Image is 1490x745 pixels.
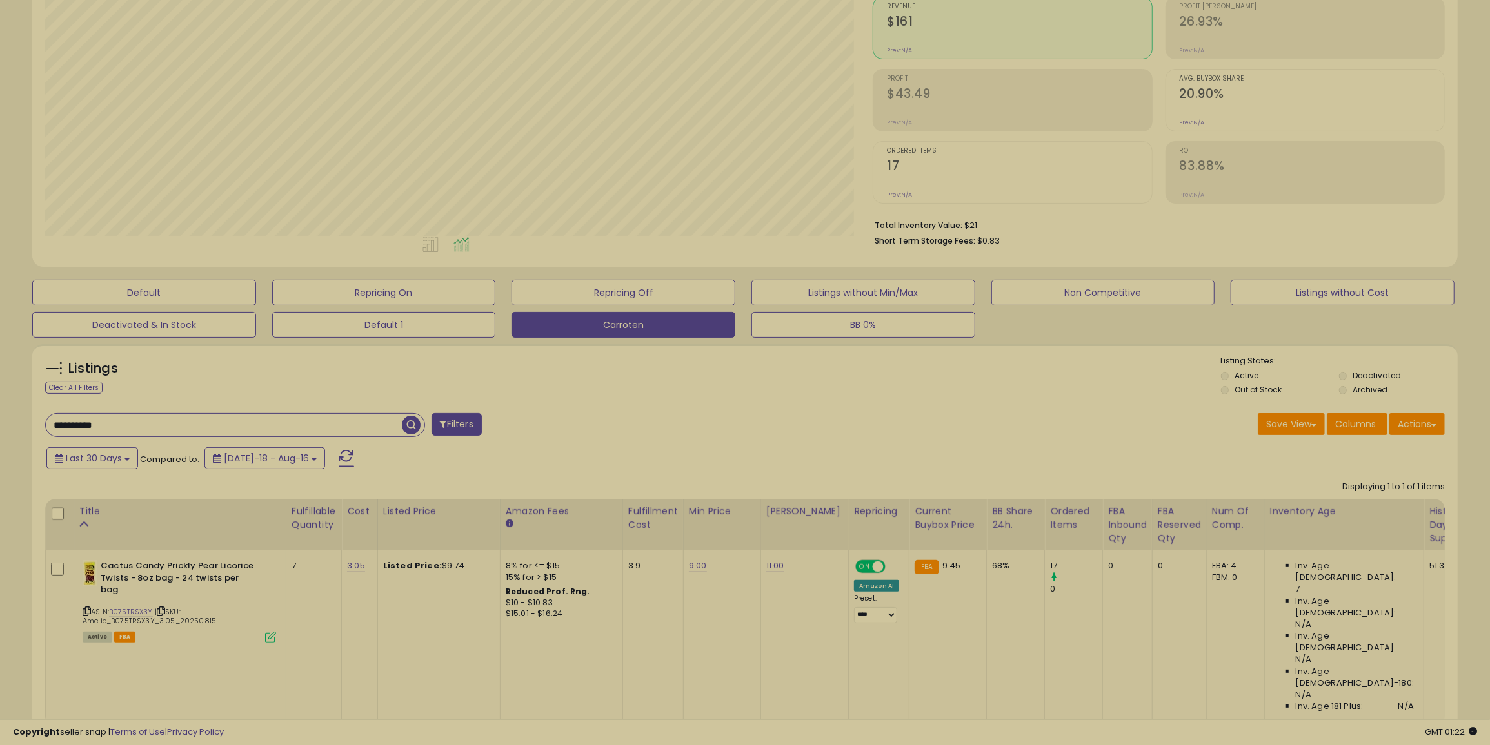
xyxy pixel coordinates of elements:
div: Amazon AI [854,580,899,592]
span: Inv. Age [DEMOGRAPHIC_DATA]: [1296,560,1414,583]
div: Displaying 1 to 1 of 1 items [1342,481,1445,493]
p: Listing States: [1221,355,1458,367]
span: Inv. Age [DEMOGRAPHIC_DATA]: [1296,630,1414,653]
span: ROI [1180,148,1444,155]
img: 41R0jfCmJJL._SL40_.jpg [83,560,97,586]
span: All listings currently available for purchase on Amazon [83,632,112,643]
a: Privacy Policy [167,726,224,738]
div: $15.01 - $16.24 [506,608,613,619]
small: Prev: N/A [887,119,912,126]
span: | SKU: Amelio_B075TRSX3Y_3.05_20250815 [83,606,216,626]
span: Last 30 Days [66,452,122,465]
h5: Listings [68,360,118,378]
span: 7 [1296,583,1300,595]
div: 0 [1050,583,1102,595]
h2: $161 [887,14,1151,32]
span: Revenue [887,3,1151,10]
div: Title [79,505,281,518]
span: FBA [114,632,136,643]
button: [DATE]-18 - Aug-16 [204,447,325,469]
button: Carroten [512,312,735,338]
div: Clear All Filters [45,382,103,394]
div: Inventory Age [1270,505,1418,518]
button: Deactivated & In Stock [32,312,256,338]
span: Inv. Age [DEMOGRAPHIC_DATA]-180: [1296,666,1414,689]
div: Historical Days Of Supply [1429,505,1476,545]
h2: $43.49 [887,86,1151,104]
label: Active [1235,370,1258,381]
div: [PERSON_NAME] [766,505,843,518]
button: Listings without Cost [1231,280,1455,305]
div: $10 - $10.83 [506,597,613,608]
span: Profit [PERSON_NAME] [1180,3,1444,10]
button: Save View [1258,413,1325,435]
button: Default [32,280,256,305]
div: Listed Price [383,505,495,518]
button: Default 1 [272,312,496,338]
a: 11.00 [766,559,784,572]
div: 0 [1158,560,1197,572]
div: FBA Reserved Qty [1158,505,1201,545]
h2: 17 [887,159,1151,176]
div: Fulfillment Cost [628,505,678,532]
div: 51.30 [1429,560,1472,572]
span: Inv. Age 181 Plus: [1296,701,1364,712]
span: Inv. Age [DEMOGRAPHIC_DATA]: [1296,595,1414,619]
button: Listings without Min/Max [751,280,975,305]
strong: Copyright [13,726,60,738]
button: Non Competitive [991,280,1215,305]
div: Preset: [854,594,899,623]
div: 0 [1108,560,1142,572]
small: Prev: N/A [887,191,912,198]
b: Total Inventory Value: [875,220,962,231]
small: Prev: N/A [1180,46,1205,54]
button: Last 30 Days [46,447,138,469]
a: 3.05 [347,559,365,572]
button: Repricing On [272,280,496,305]
b: Reduced Prof. Rng. [506,586,590,597]
span: Ordered Items [887,148,1151,155]
span: N/A [1296,619,1311,630]
span: Compared to: [140,453,199,465]
span: OFF [884,561,904,572]
small: Prev: N/A [1180,191,1205,198]
span: ON [857,561,873,572]
b: Cactus Candy Prickly Pear Licorice Twists - 8oz bag - 24 twists per bag [101,560,257,599]
div: $9.74 [383,560,490,572]
div: Amazon Fees [506,505,617,518]
span: N/A [1296,653,1311,665]
div: 68% [992,560,1035,572]
h2: 83.88% [1180,159,1444,176]
div: BB Share 24h. [992,505,1039,532]
button: Columns [1327,413,1387,435]
div: 15% for > $15 [506,572,613,583]
div: 17 [1050,560,1102,572]
div: Fulfillable Quantity [292,505,336,532]
li: $21 [875,217,1435,232]
div: FBM: 0 [1212,572,1255,583]
small: FBA [915,560,939,574]
a: 9.00 [689,559,707,572]
div: 3.9 [628,560,673,572]
a: Terms of Use [110,726,165,738]
div: Ordered Items [1050,505,1097,532]
div: FBA: 4 [1212,560,1255,572]
span: 9.45 [942,559,961,572]
small: Amazon Fees. [506,518,513,530]
span: Profit [887,75,1151,82]
h2: 26.93% [1180,14,1444,32]
div: Num of Comp. [1212,505,1259,532]
div: Repricing [854,505,904,518]
div: ASIN: [83,560,276,641]
button: Filters [432,413,482,436]
div: 7 [292,560,332,572]
button: BB 0% [751,312,975,338]
div: Cost [347,505,372,518]
div: 8% for <= $15 [506,560,613,572]
span: [DATE]-18 - Aug-16 [224,452,309,465]
span: Columns [1335,418,1376,431]
a: B075TRSX3Y [109,606,153,617]
span: $0.83 [977,235,1000,247]
div: Min Price [689,505,755,518]
small: Prev: N/A [887,46,912,54]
